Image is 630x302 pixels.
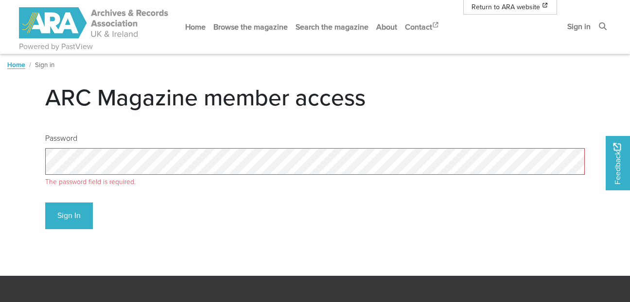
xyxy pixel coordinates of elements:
label: Password [45,133,77,144]
a: Browse the magazine [210,14,292,40]
h1: ARC Magazine member access [45,83,585,111]
span: Sign in [35,60,54,69]
a: Home [7,60,25,69]
button: Sign In [45,202,93,229]
span: Feedback [612,143,623,184]
span: Return to ARA website [472,2,540,12]
a: Powered by PastView [19,41,93,52]
img: ARA - ARC Magazine | Powered by PastView [19,7,170,38]
a: Would you like to provide feedback? [606,136,630,190]
a: Sign in [563,14,595,39]
a: Search the magazine [292,14,372,40]
a: About [372,14,401,40]
a: Contact [401,14,444,40]
a: Home [181,14,210,40]
a: ARA - ARC Magazine | Powered by PastView logo [19,2,170,44]
span: The password field is required. [45,177,585,187]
